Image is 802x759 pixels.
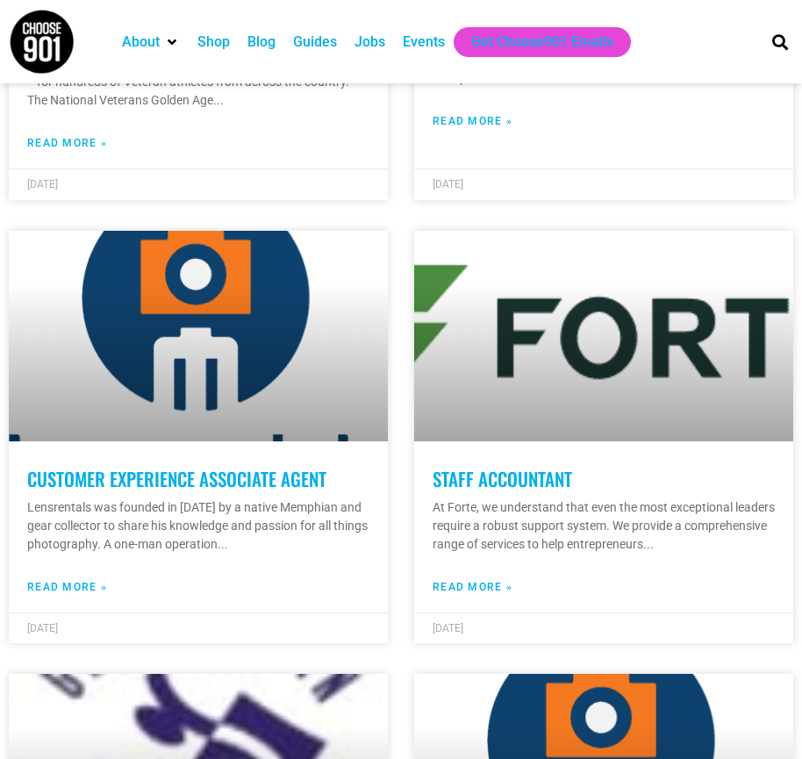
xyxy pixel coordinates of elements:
a: Read more about Customer Experience Associate Agent [27,579,107,595]
a: Read more about Economic Development Specialist [433,113,512,129]
a: The Lensrentals logo showcases an orange camera graphic within a blue circle, symbolizing our com... [9,231,388,441]
span: [DATE] [433,178,463,190]
a: Events [403,32,445,53]
a: Jobs [354,32,385,53]
span: [DATE] [27,178,58,190]
span: [DATE] [433,622,463,634]
a: Staff Accountant [433,465,572,492]
a: Green and black Forte logo with a stylized "F" design on the left, evoking precision and detail, ... [414,231,793,441]
a: Get Choose901 Emails [471,32,613,53]
a: About [122,32,160,53]
p: Lensrentals was founded in [DATE] by a native Memphian and gear collector to share his knowledge ... [27,498,369,554]
a: Customer Experience Associate Agent [27,465,326,492]
a: Shop [197,32,230,53]
nav: Main nav [113,27,748,57]
a: Guides [293,32,337,53]
p: At Forte, we understand that even the most exceptional leaders require a robust support system. W... [433,498,775,554]
a: Read more about Staff Accountant [433,579,512,595]
a: Read more about Memphis to Host National Veterans Golden Age Games [27,135,107,151]
div: Search [765,27,794,56]
a: Blog [247,32,276,53]
div: About [113,27,189,57]
span: [DATE] [27,622,58,634]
